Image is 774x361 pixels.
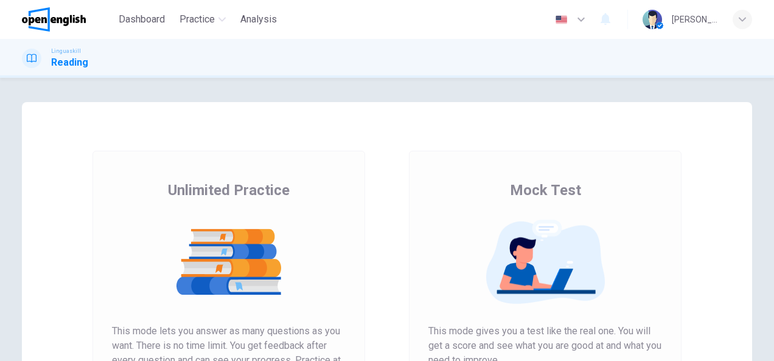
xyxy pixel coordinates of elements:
img: OpenEnglish logo [22,7,86,32]
button: Dashboard [114,9,170,30]
button: Analysis [235,9,282,30]
h1: Reading [51,55,88,70]
span: Practice [180,12,215,27]
div: [PERSON_NAME] [672,12,718,27]
button: Practice [175,9,231,30]
a: OpenEnglish logo [22,7,114,32]
img: en [554,15,569,24]
span: Analysis [240,12,277,27]
img: Profile picture [643,10,662,29]
span: Linguaskill [51,47,81,55]
span: Mock Test [510,180,581,200]
span: Dashboard [119,12,165,27]
span: Unlimited Practice [168,180,290,200]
